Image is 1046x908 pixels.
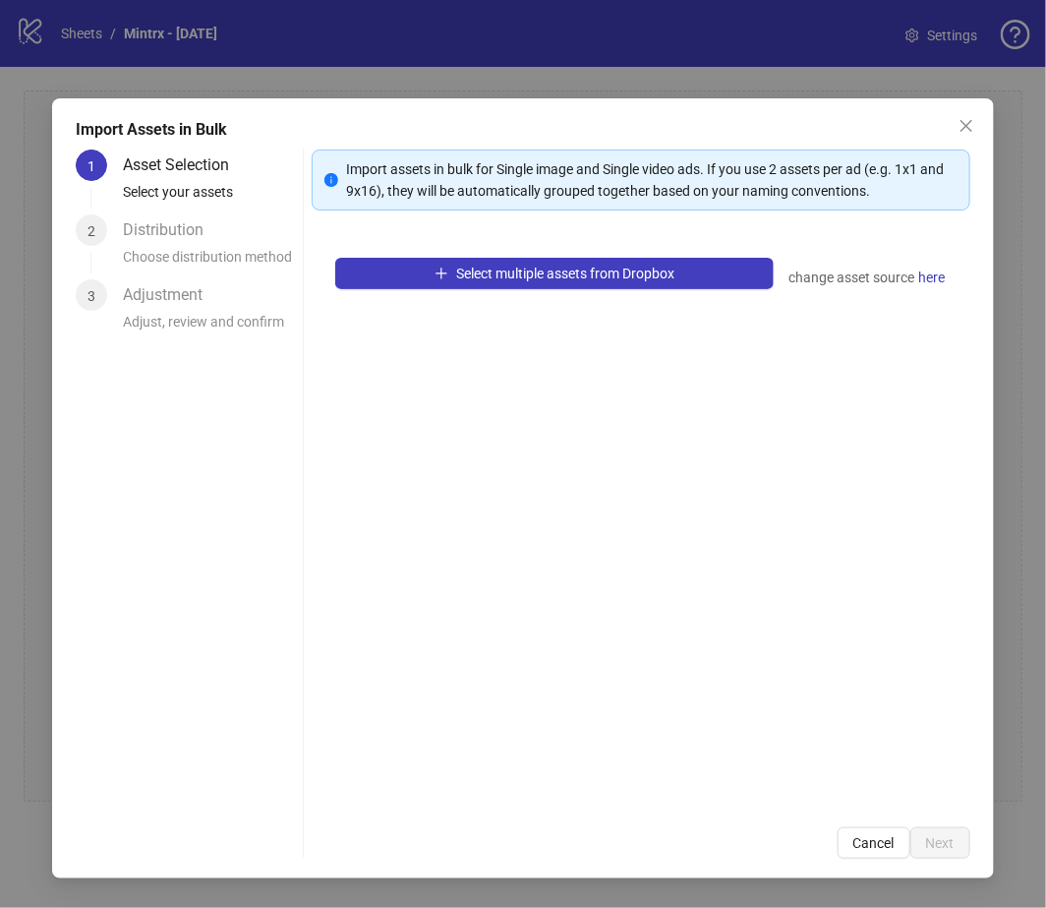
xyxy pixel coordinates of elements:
button: Close [951,110,982,142]
button: Select multiple assets from Dropbox [335,258,773,289]
div: Adjust, review and confirm [123,311,295,344]
div: Import assets in bulk for Single image and Single video ads. If you use 2 assets per ad (e.g. 1x1... [346,158,957,202]
span: 3 [87,288,95,304]
span: 1 [87,158,95,174]
span: info-circle [324,173,338,187]
span: here [919,267,946,288]
div: Adjustment [123,279,218,311]
span: plus [435,267,448,280]
button: Cancel [838,827,910,859]
div: Select your assets [123,181,295,214]
span: Select multiple assets from Dropbox [456,266,674,281]
div: Import Assets in Bulk [76,118,970,142]
span: Cancel [853,835,895,851]
div: Choose distribution method [123,246,295,279]
div: Asset Selection [123,150,245,181]
a: here [918,266,947,289]
div: Distribution [123,214,219,246]
span: close [959,118,974,134]
button: Next [910,827,970,859]
div: change asset source [789,266,947,289]
span: 2 [87,223,95,239]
